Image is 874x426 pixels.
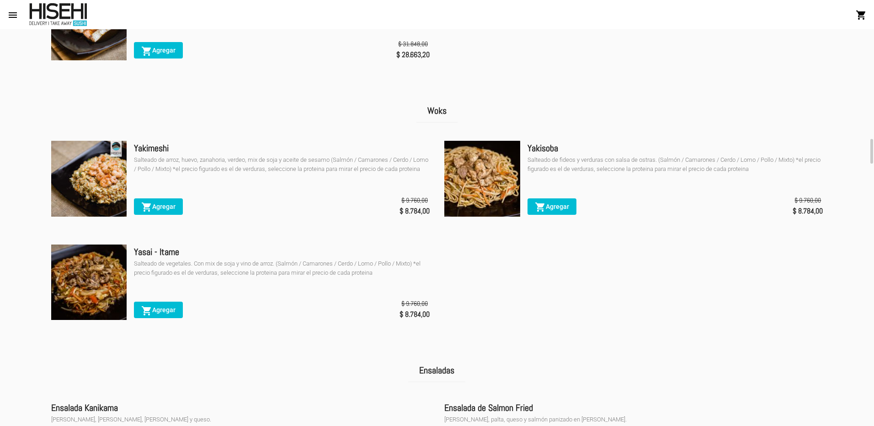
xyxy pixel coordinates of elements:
[528,198,576,215] button: Agregar
[134,245,430,259] div: Yasai - Itame
[134,198,183,215] button: Agregar
[51,400,430,415] div: Ensalada Kanikama
[400,308,430,321] span: $ 8.784,00
[141,46,152,57] mat-icon: shopping_cart
[400,205,430,218] span: $ 8.784,00
[856,10,867,21] mat-icon: shopping_cart
[134,155,430,174] div: Salteado de arroz, huevo, zanahoria, verdeo, mix de soja y aceite de sesamo (Salmón / Camarones /...
[444,415,823,424] div: [PERSON_NAME], palta, queso y salmón panizado en [PERSON_NAME].
[134,302,183,318] button: Agregar
[141,202,152,213] mat-icon: shopping_cart
[398,39,428,48] span: $ 31.848,00
[444,400,823,415] div: Ensalada de Salmon Fried
[141,47,176,54] span: Agregar
[535,203,569,210] span: Agregar
[141,203,176,210] span: Agregar
[401,196,428,205] span: $ 9.760,00
[141,306,176,314] span: Agregar
[134,259,430,277] div: Salteado de vegetales. Con mix de soja y vino de arroz. (Salmón / Camarones / Cerdo / Lomo / Poll...
[7,10,18,21] mat-icon: menu
[51,415,430,424] div: [PERSON_NAME], [PERSON_NAME], [PERSON_NAME] y queso.
[141,305,152,316] mat-icon: shopping_cart
[396,48,430,61] span: $ 28.663,20
[444,141,520,217] img: 9aa37bc6-176a-4f76-8d4a-2a3718fa7d7e.jpg
[794,196,821,205] span: $ 9.760,00
[134,141,430,155] div: Yakimeshi
[528,141,823,155] div: Yakisoba
[528,155,823,174] div: Salteado de fideos y verduras con salsa de ostras. (Salmón / Camarones / Cerdo / Lomo / Pollo / M...
[51,141,127,217] img: 2699fb53-3993-48a7-afb3-adc6b9322855.jpg
[535,202,546,213] mat-icon: shopping_cart
[416,99,458,122] h2: Woks
[51,245,127,320] img: 335318dc-9905-4575-88e1-00e03d836d55.jpg
[134,42,183,59] button: Agregar
[401,299,428,308] span: $ 9.760,00
[793,205,823,218] span: $ 8.784,00
[408,359,465,382] h2: Ensaladas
